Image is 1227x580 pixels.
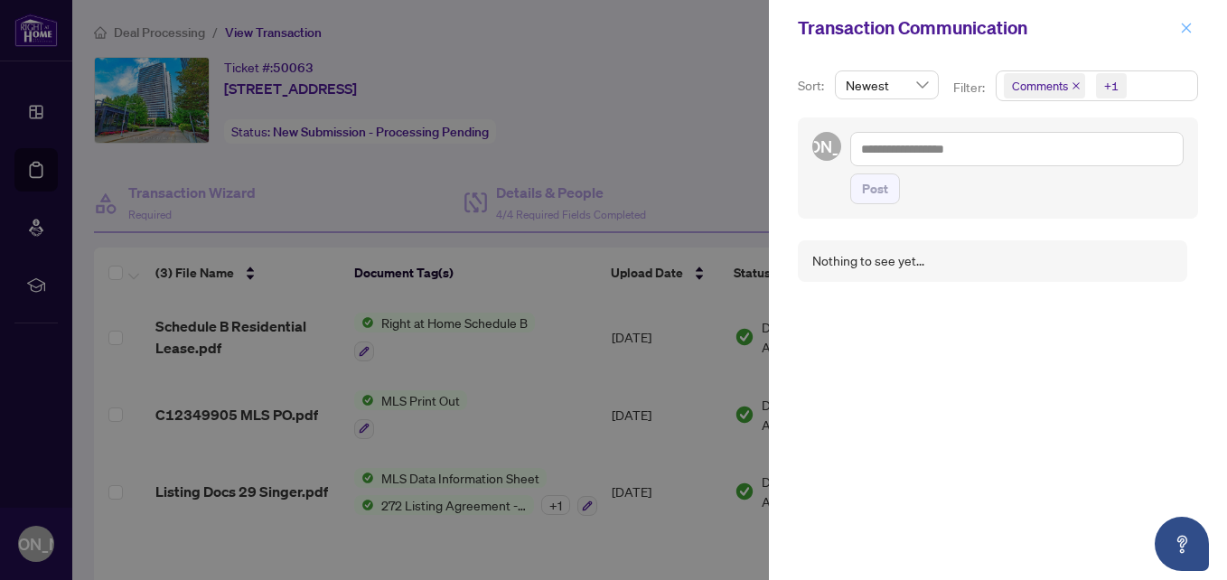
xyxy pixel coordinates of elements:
p: Filter: [953,78,988,98]
div: +1 [1104,77,1119,95]
span: Comments [1012,77,1068,95]
span: Comments [1004,73,1085,98]
span: [PERSON_NAME] [763,134,891,159]
div: Nothing to see yet... [812,251,924,271]
button: Post [850,173,900,204]
span: close [1180,22,1193,34]
p: Sort: [798,76,828,96]
div: Transaction Communication [798,14,1175,42]
span: Newest [846,71,928,98]
button: Open asap [1155,517,1209,571]
span: close [1072,81,1081,90]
